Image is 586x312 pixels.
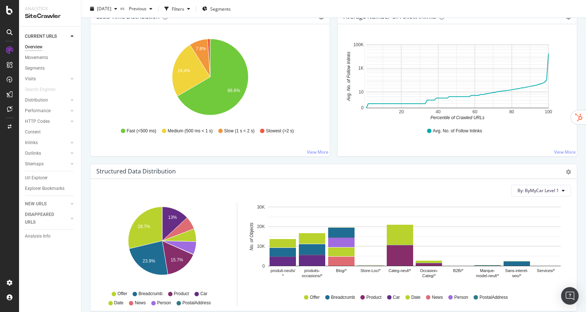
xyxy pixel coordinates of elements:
[25,65,76,72] a: Segments
[302,274,323,278] text: occasions/*
[25,33,57,40] div: CURRENT URLS
[25,6,75,12] div: Analytics
[359,89,364,95] text: 10
[307,149,329,155] a: View More
[436,109,441,114] text: 40
[25,150,41,157] div: Outlinks
[25,185,64,192] div: Explorer Bookmarks
[25,107,51,115] div: Performance
[336,268,347,273] text: Blog/*
[25,118,68,125] a: HTTP Codes
[143,258,155,264] text: 23.9%
[25,118,50,125] div: HTTP Codes
[25,96,68,104] a: Distribution
[25,139,68,147] a: Inlinks
[511,185,571,197] button: By: ByMyCar Level 1
[97,5,111,12] span: 2025 Sep. 9th
[182,300,211,306] span: PostalAddress
[257,224,265,229] text: 20K
[96,36,324,121] svg: A chart.
[25,128,76,136] a: Content
[126,5,146,12] span: Previous
[25,139,38,147] div: Inlinks
[545,109,552,114] text: 100
[411,294,420,301] span: Date
[472,109,478,114] text: 60
[157,300,171,306] span: Person
[454,294,468,301] span: Person
[346,52,351,102] text: Avg. No. of Follow Inlinks
[430,115,484,120] text: Percentile of Crawled URLs
[249,223,254,250] text: No. of Objects
[25,185,76,192] a: Explorer Bookmarks
[25,200,68,208] a: NEW URLS
[25,200,47,208] div: NEW URLS
[25,128,41,136] div: Content
[518,187,559,194] span: By: ByMyCar Level 1
[25,54,48,62] div: Movements
[138,291,162,297] span: Breadcrumb
[25,54,76,62] a: Movements
[304,268,320,273] text: produits-
[554,149,576,155] a: View More
[266,128,294,134] span: Slowest (>2 s)
[480,268,495,273] text: Marque-
[366,294,381,301] span: Product
[196,46,206,51] text: 7.8%
[25,86,55,93] div: Search Engines
[353,42,364,47] text: 100K
[25,96,48,104] div: Distribution
[162,3,193,15] button: Filters
[310,294,319,301] span: Offer
[224,128,255,134] span: Slow (1 s < 2 s)
[126,3,155,15] button: Previous
[561,287,579,305] div: Open Intercom Messenger
[399,109,404,114] text: 20
[257,205,265,210] text: 30K
[25,33,68,40] a: CURRENT URLS
[509,109,514,114] text: 80
[476,274,499,278] text: model-neuf/*
[257,244,265,249] text: 10K
[512,274,522,278] text: seo/*
[389,268,411,273] text: Categ-neuf/*
[174,291,189,297] span: Product
[358,66,364,71] text: 1K
[331,294,355,301] span: Breadcrumb
[25,12,75,21] div: SiteCrawler
[25,75,36,83] div: Visits
[25,211,68,226] a: DISAPPEARED URLS
[505,268,528,273] text: Sans-interet-
[127,128,156,134] span: Fast (<500 ms)
[537,268,555,273] text: Services/*
[432,294,443,301] span: News
[393,294,400,301] span: Car
[25,160,68,168] a: Sitemaps
[25,43,42,51] div: Overview
[453,268,464,273] text: B2B/*
[262,264,265,269] text: 0
[246,202,571,287] svg: A chart.
[344,36,571,121] div: A chart.
[25,65,45,72] div: Segments
[422,274,436,278] text: Categ/*
[420,268,438,273] text: Occasion-
[98,202,226,287] div: A chart.
[25,211,62,226] div: DISAPPEARED URLS
[168,215,177,220] text: 13%
[227,88,240,93] text: 66.6%
[25,232,51,240] div: Analysis Info
[25,160,44,168] div: Sitemaps
[25,86,63,93] a: Search Engines
[271,268,296,273] text: produit-neufs/
[172,5,184,12] div: Filters
[25,150,68,157] a: Outlinks
[25,43,76,51] a: Overview
[433,128,482,134] span: Avg. No. of Follow Inlinks
[566,169,571,175] div: gear
[118,291,127,297] span: Offer
[360,268,381,273] text: Store-Loc/*
[178,68,190,73] text: 24.4%
[25,232,76,240] a: Analysis Info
